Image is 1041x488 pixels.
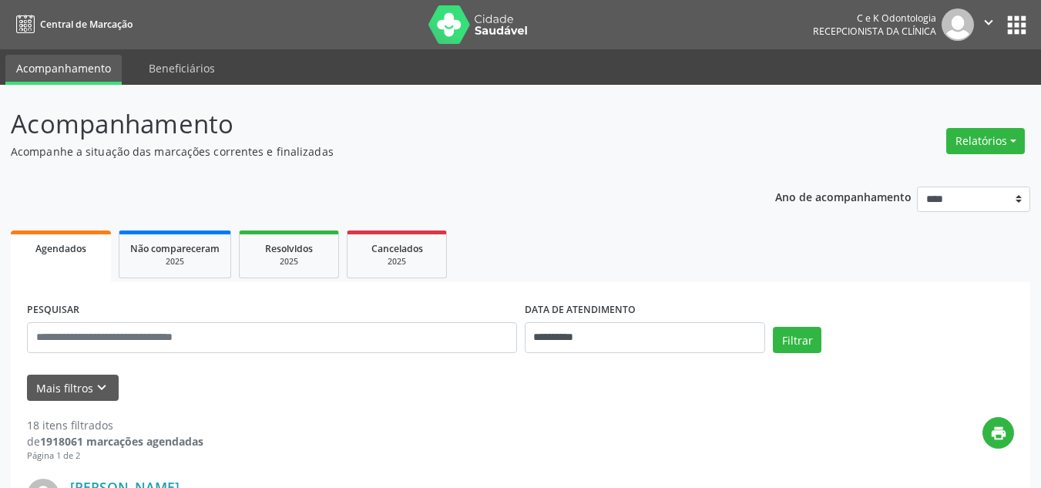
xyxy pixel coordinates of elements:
[813,12,936,25] div: C e K Odontologia
[371,242,423,255] span: Cancelados
[35,242,86,255] span: Agendados
[130,256,220,268] div: 2025
[525,298,636,322] label: DATA DE ATENDIMENTO
[40,18,133,31] span: Central de Marcação
[93,379,110,396] i: keyboard_arrow_down
[980,14,997,31] i: 
[27,375,119,402] button: Mais filtroskeyboard_arrow_down
[11,12,133,37] a: Central de Marcação
[250,256,327,268] div: 2025
[946,128,1025,154] button: Relatórios
[130,242,220,255] span: Não compareceram
[11,143,724,160] p: Acompanhe a situação das marcações correntes e finalizadas
[5,55,122,85] a: Acompanhamento
[990,425,1007,442] i: print
[138,55,226,82] a: Beneficiários
[813,25,936,38] span: Recepcionista da clínica
[1003,12,1030,39] button: apps
[11,105,724,143] p: Acompanhamento
[27,298,79,322] label: PESQUISAR
[40,434,203,449] strong: 1918061 marcações agendadas
[775,187,912,206] p: Ano de acompanhamento
[773,327,821,353] button: Filtrar
[27,433,203,449] div: de
[27,449,203,463] div: Página 1 de 2
[358,256,435,268] div: 2025
[974,8,1003,41] button: 
[27,417,203,433] div: 18 itens filtrados
[265,242,313,255] span: Resolvidos
[942,8,974,41] img: img
[982,417,1014,449] button: print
